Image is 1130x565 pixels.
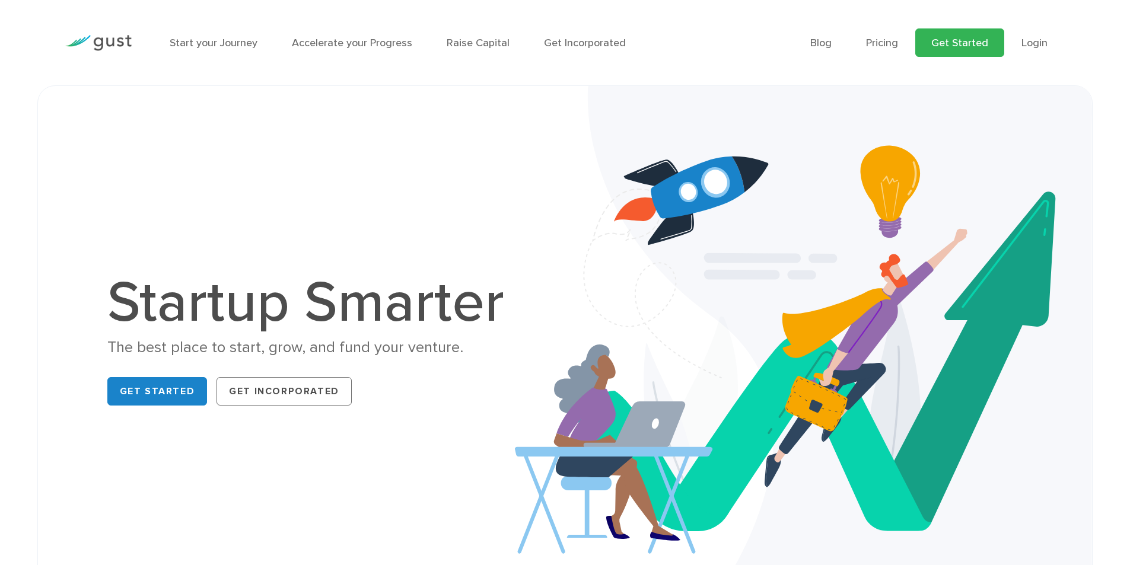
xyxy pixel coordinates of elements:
a: Get Started [107,377,208,406]
a: Raise Capital [447,37,510,49]
a: Start your Journey [170,37,257,49]
a: Get Incorporated [544,37,626,49]
a: Get Incorporated [217,377,352,406]
h1: Startup Smarter [107,274,517,331]
img: Gust Logo [65,35,132,51]
a: Get Started [915,28,1004,57]
a: Pricing [866,37,898,49]
a: Accelerate your Progress [292,37,412,49]
a: Login [1021,37,1048,49]
div: The best place to start, grow, and fund your venture. [107,337,517,358]
a: Blog [810,37,832,49]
